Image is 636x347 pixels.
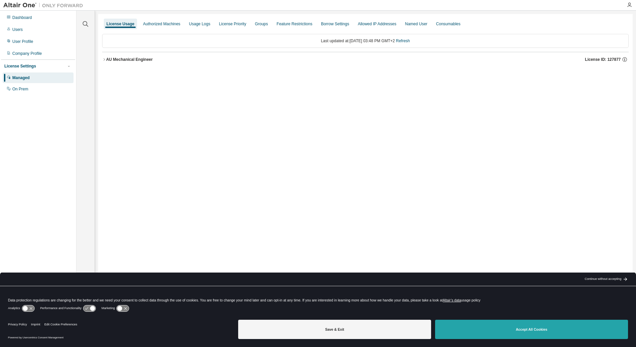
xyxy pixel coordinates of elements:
div: AU Mechanical Engineer [106,57,153,62]
span: License ID: 127877 [585,57,621,62]
div: Company Profile [12,51,42,56]
div: License Usage [106,21,134,27]
div: Groups [255,21,268,27]
div: Dashboard [12,15,32,20]
div: Last updated at: [DATE] 03:48 PM GMT+2 [102,34,629,48]
div: User Profile [12,39,33,44]
div: Users [12,27,23,32]
div: Borrow Settings [321,21,349,27]
button: AU Mechanical EngineerLicense ID: 127877 [102,52,629,67]
div: Allowed IP Addresses [358,21,397,27]
div: License Priority [219,21,246,27]
img: Altair One [3,2,86,9]
div: License Settings [4,63,36,69]
div: Usage Logs [189,21,210,27]
div: Named User [405,21,427,27]
div: Authorized Machines [143,21,180,27]
div: Feature Restrictions [277,21,312,27]
div: Managed [12,75,30,80]
div: On Prem [12,86,28,92]
a: Refresh [396,39,410,43]
div: Consumables [436,21,460,27]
